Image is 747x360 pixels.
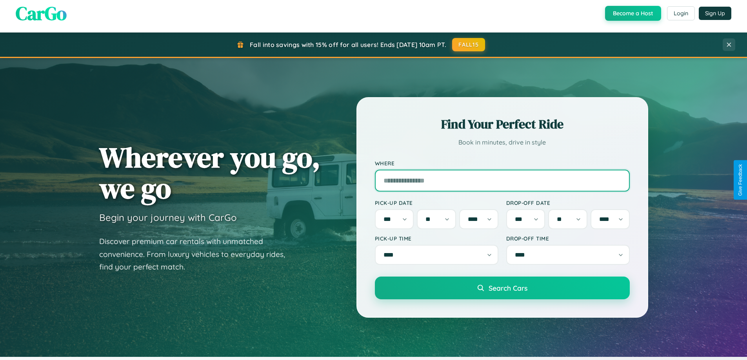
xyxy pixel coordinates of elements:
span: CarGo [16,0,67,26]
h1: Wherever you go, we go [99,142,320,204]
p: Discover premium car rentals with unmatched convenience. From luxury vehicles to everyday rides, ... [99,235,295,273]
h3: Begin your journey with CarGo [99,212,237,223]
label: Drop-off Date [506,199,630,206]
button: FALL15 [452,38,485,51]
h2: Find Your Perfect Ride [375,116,630,133]
button: Sign Up [699,7,731,20]
label: Drop-off Time [506,235,630,242]
label: Pick-up Date [375,199,498,206]
label: Where [375,160,630,166]
div: Give Feedback [738,164,743,196]
label: Pick-up Time [375,235,498,242]
button: Login [667,6,695,20]
button: Search Cars [375,277,630,299]
span: Search Cars [489,284,527,292]
p: Book in minutes, drive in style [375,137,630,148]
button: Become a Host [605,6,661,21]
span: Fall into savings with 15% off for all users! Ends [DATE] 10am PT. [250,41,446,49]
